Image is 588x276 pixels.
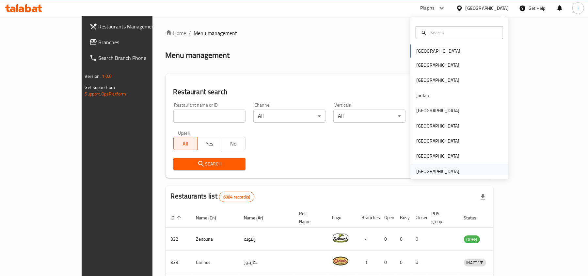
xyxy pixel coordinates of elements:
[464,259,486,267] div: INACTIVE
[178,130,190,135] label: Upsell
[379,251,395,274] td: 0
[85,72,101,80] span: Version:
[411,251,426,274] td: 0
[379,208,395,228] th: Open
[357,208,379,228] th: Branches
[85,90,126,98] a: Support.OpsPlatform
[173,110,246,123] input: Search for restaurant name or ID..
[416,152,459,160] div: [GEOGRAPHIC_DATA]
[191,251,239,274] td: Carinos
[466,5,509,12] div: [GEOGRAPHIC_DATA]
[219,194,254,200] span: 6084 record(s)
[173,87,486,97] h2: Restaurant search
[357,228,379,251] td: 4
[239,228,294,251] td: زيتونة
[99,23,175,30] span: Restaurants Management
[179,160,240,168] span: Search
[176,139,195,148] span: All
[464,214,485,222] span: Status
[411,228,426,251] td: 0
[219,192,254,202] div: Total records count
[171,191,255,202] h2: Restaurants list
[464,259,486,267] span: INACTIVE
[299,210,319,225] span: Ref. Name
[166,50,230,60] h2: Menu management
[395,228,411,251] td: 0
[84,34,180,50] a: Branches
[189,29,191,37] li: /
[395,208,411,228] th: Busy
[197,137,221,150] button: Yes
[416,92,429,99] div: Jordan
[200,139,219,148] span: Yes
[99,38,175,46] span: Branches
[428,29,499,36] input: Search
[102,72,112,80] span: 1.0.0
[327,208,357,228] th: Logo
[578,5,579,12] span: l
[239,251,294,274] td: كارينوز
[194,29,237,37] span: Menu management
[221,137,245,150] button: No
[416,77,459,84] div: [GEOGRAPHIC_DATA]
[253,110,326,123] div: All
[173,137,198,150] button: All
[171,214,183,222] span: ID
[84,19,180,34] a: Restaurants Management
[475,189,491,205] div: Export file
[411,208,426,228] th: Closed
[333,110,405,123] div: All
[166,29,494,37] nav: breadcrumb
[224,139,243,148] span: No
[191,228,239,251] td: Zeitouna
[84,50,180,66] a: Search Branch Phone
[420,4,435,12] div: Plugins
[416,107,459,114] div: [GEOGRAPHIC_DATA]
[85,83,115,92] span: Get support on:
[464,236,480,243] span: OPEN
[432,210,451,225] span: POS group
[416,168,459,175] div: [GEOGRAPHIC_DATA]
[416,61,459,69] div: [GEOGRAPHIC_DATA]
[332,253,349,269] img: Carinos
[332,230,349,246] img: Zeitouna
[416,137,459,145] div: [GEOGRAPHIC_DATA]
[196,214,225,222] span: Name (En)
[173,158,246,170] button: Search
[357,251,379,274] td: 1
[416,122,459,129] div: [GEOGRAPHIC_DATA]
[99,54,175,62] span: Search Branch Phone
[379,228,395,251] td: 0
[244,214,272,222] span: Name (Ar)
[395,251,411,274] td: 0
